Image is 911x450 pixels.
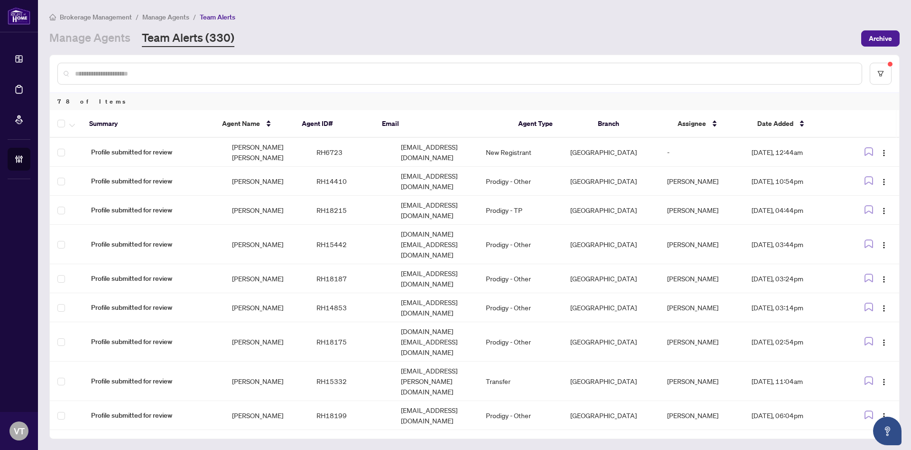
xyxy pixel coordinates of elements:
[478,322,563,362] td: Prodigy - Other
[869,31,892,46] span: Archive
[478,196,563,225] td: Prodigy - TP
[880,339,888,346] img: Logo
[50,92,899,110] div: 78 of Items
[563,167,660,196] td: [GEOGRAPHIC_DATA]
[876,408,892,423] button: Logo
[309,196,393,225] td: RH18215
[744,264,846,293] td: [DATE], 03:24pm
[393,167,478,196] td: [EMAIL_ADDRESS][DOMAIN_NAME]
[744,225,846,264] td: [DATE], 03:44pm
[590,110,670,138] th: Branch
[563,264,660,293] td: [GEOGRAPHIC_DATA]
[224,167,309,196] td: [PERSON_NAME]
[91,410,217,421] span: Profile submitted for review
[660,322,744,362] td: [PERSON_NAME]
[309,225,393,264] td: RH15442
[870,63,892,85] button: filter
[393,401,478,430] td: [EMAIL_ADDRESS][DOMAIN_NAME]
[563,293,660,322] td: [GEOGRAPHIC_DATA]
[49,30,130,47] a: Manage Agents
[660,167,744,196] td: [PERSON_NAME]
[660,401,744,430] td: [PERSON_NAME]
[876,173,892,189] button: Logo
[224,362,309,401] td: [PERSON_NAME]
[660,264,744,293] td: [PERSON_NAME]
[744,138,846,167] td: [DATE], 12:44am
[91,205,217,215] span: Profile submitted for review
[744,196,846,225] td: [DATE], 04:44pm
[393,196,478,225] td: [EMAIL_ADDRESS][DOMAIN_NAME]
[660,362,744,401] td: [PERSON_NAME]
[744,401,846,430] td: [DATE], 06:04pm
[309,264,393,293] td: RH18187
[880,178,888,186] img: Logo
[873,417,902,445] button: Open asap
[60,13,132,21] span: Brokerage Management
[393,293,478,322] td: [EMAIL_ADDRESS][DOMAIN_NAME]
[478,138,563,167] td: New Registrant
[757,118,793,129] span: Date Added
[880,412,888,420] img: Logo
[91,336,217,347] span: Profile submitted for review
[563,401,660,430] td: [GEOGRAPHIC_DATA]
[224,264,309,293] td: [PERSON_NAME]
[224,322,309,362] td: [PERSON_NAME]
[91,376,217,386] span: Profile submitted for review
[478,225,563,264] td: Prodigy - Other
[563,322,660,362] td: [GEOGRAPHIC_DATA]
[91,239,217,249] span: Profile submitted for review
[478,264,563,293] td: Prodigy - Other
[8,7,30,25] img: logo
[876,373,892,389] button: Logo
[393,322,478,362] td: [DOMAIN_NAME][EMAIL_ADDRESS][DOMAIN_NAME]
[309,138,393,167] td: RH6723
[880,378,888,386] img: Logo
[744,362,846,401] td: [DATE], 11:04am
[82,110,214,138] th: Summary
[49,14,56,20] span: home
[563,225,660,264] td: [GEOGRAPHIC_DATA]
[142,13,189,21] span: Manage Agents
[876,202,892,218] button: Logo
[744,293,846,322] td: [DATE], 03:14pm
[744,322,846,362] td: [DATE], 02:54pm
[880,305,888,312] img: Logo
[563,196,660,225] td: [GEOGRAPHIC_DATA]
[563,362,660,401] td: [GEOGRAPHIC_DATA]
[393,225,478,264] td: [DOMAIN_NAME][EMAIL_ADDRESS][DOMAIN_NAME]
[224,225,309,264] td: [PERSON_NAME]
[876,144,892,160] button: Logo
[876,237,892,252] button: Logo
[14,424,25,438] span: VT
[294,110,374,138] th: Agent ID#
[660,225,744,264] td: [PERSON_NAME]
[309,167,393,196] td: RH14410
[880,276,888,283] img: Logo
[193,11,196,22] li: /
[309,322,393,362] td: RH18175
[91,302,217,313] span: Profile submitted for review
[91,176,217,186] span: Profile submitted for review
[880,207,888,215] img: Logo
[744,167,846,196] td: [DATE], 10:54pm
[91,147,217,157] span: Profile submitted for review
[876,334,892,349] button: Logo
[880,241,888,249] img: Logo
[478,293,563,322] td: Prodigy - Other
[678,118,706,129] span: Assignee
[393,362,478,401] td: [EMAIL_ADDRESS][PERSON_NAME][DOMAIN_NAME]
[309,293,393,322] td: RH14853
[670,110,750,138] th: Assignee
[660,293,744,322] td: [PERSON_NAME]
[478,401,563,430] td: Prodigy - Other
[222,118,260,129] span: Agent Name
[660,138,744,167] td: -
[393,138,478,167] td: [EMAIL_ADDRESS][DOMAIN_NAME]
[393,264,478,293] td: [EMAIL_ADDRESS][DOMAIN_NAME]
[224,196,309,225] td: [PERSON_NAME]
[511,110,590,138] th: Agent Type
[660,196,744,225] td: [PERSON_NAME]
[136,11,139,22] li: /
[91,273,217,284] span: Profile submitted for review
[877,70,884,77] span: filter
